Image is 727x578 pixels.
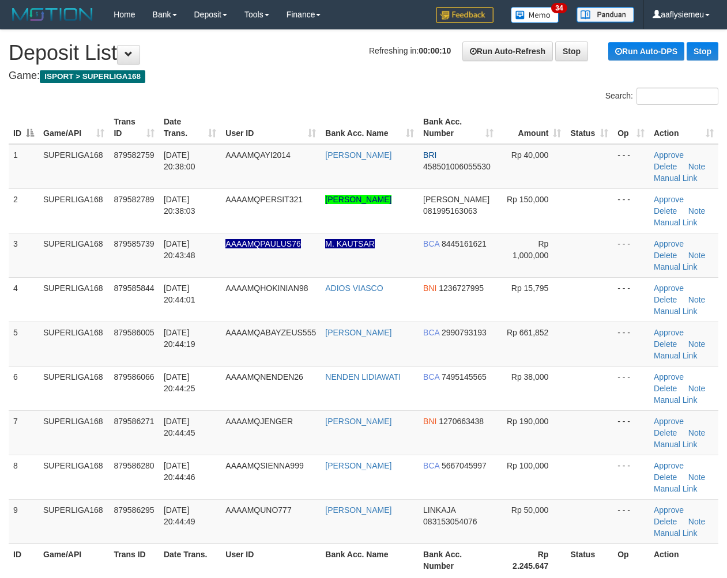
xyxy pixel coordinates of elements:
span: Rp 40,000 [511,150,549,160]
span: Copy 083153054076 to clipboard [423,517,477,526]
img: Button%20Memo.svg [511,7,559,23]
a: Manual Link [654,262,698,271]
td: - - - [613,233,649,277]
th: Status [566,543,613,576]
th: Amount: activate to sort column ascending [498,111,566,144]
td: SUPERLIGA168 [39,455,109,499]
a: Run Auto-DPS [608,42,684,61]
td: 2 [9,188,39,233]
span: AAAAMQJENGER [225,417,293,426]
a: Note [688,384,706,393]
span: Copy 8445161621 to clipboard [442,239,487,248]
a: Note [688,473,706,482]
td: - - - [613,322,649,366]
a: [PERSON_NAME] [325,417,391,426]
td: - - - [613,410,649,455]
a: Approve [654,505,684,515]
span: 879585739 [114,239,154,248]
td: 6 [9,366,39,410]
span: Rp 1,000,000 [513,239,548,260]
th: Date Trans.: activate to sort column ascending [159,111,221,144]
th: Action: activate to sort column ascending [649,111,718,144]
td: SUPERLIGA168 [39,366,109,410]
span: [DATE] 20:44:01 [164,284,195,304]
td: 4 [9,277,39,322]
th: ID [9,543,39,576]
td: SUPERLIGA168 [39,499,109,543]
td: 1 [9,144,39,189]
span: AAAAMQNENDEN26 [225,372,303,381]
td: - - - [613,366,649,410]
span: 879586280 [114,461,154,470]
th: Action [649,543,718,576]
a: NENDEN LIDIAWATI [325,372,401,381]
span: 879586271 [114,417,154,426]
span: Copy 7495145565 to clipboard [442,372,487,381]
span: Refreshing in: [369,46,451,55]
a: Note [688,251,706,260]
span: 34 [551,3,567,13]
span: [DATE] 20:44:49 [164,505,195,526]
a: Manual Link [654,351,698,360]
span: [DATE] 20:43:48 [164,239,195,260]
span: BCA [423,372,439,381]
span: 879586066 [114,372,154,381]
span: AAAAMQSIENNA999 [225,461,303,470]
span: Rp 661,852 [507,328,548,337]
span: [PERSON_NAME] [423,195,489,204]
a: M. KAUTSAR [325,239,375,248]
a: Stop [687,42,718,61]
th: Trans ID [109,543,159,576]
span: Rp 190,000 [507,417,548,426]
img: panduan.png [577,7,634,22]
a: Manual Link [654,395,698,405]
th: User ID: activate to sort column ascending [221,111,321,144]
a: Delete [654,339,677,349]
span: AAAAMQUNO777 [225,505,291,515]
a: Approve [654,195,684,204]
a: Manual Link [654,440,698,449]
span: 879586295 [114,505,154,515]
span: Nama rekening ada tanda titik/strip, harap diedit [225,239,300,248]
span: Copy 1270663438 to clipboard [439,417,484,426]
a: [PERSON_NAME] [325,461,391,470]
span: BCA [423,461,439,470]
a: Manual Link [654,218,698,227]
a: Approve [654,284,684,293]
a: Delete [654,295,677,304]
a: Approve [654,461,684,470]
span: BCA [423,239,439,248]
h4: Game: [9,70,718,82]
a: Note [688,339,706,349]
span: Rp 100,000 [507,461,548,470]
span: AAAAMQHOKINIAN98 [225,284,308,293]
span: [DATE] 20:44:25 [164,372,195,393]
a: Note [688,206,706,216]
h1: Deposit List [9,41,718,65]
th: Game/API: activate to sort column ascending [39,111,109,144]
span: [DATE] 20:44:46 [164,461,195,482]
a: Run Auto-Refresh [462,41,553,61]
th: User ID [221,543,321,576]
a: Delete [654,517,677,526]
th: Op: activate to sort column ascending [613,111,649,144]
th: Bank Acc. Number [419,543,498,576]
span: Rp 38,000 [511,372,549,381]
td: - - - [613,455,649,499]
a: Delete [654,251,677,260]
a: Delete [654,162,677,171]
a: [PERSON_NAME] [325,328,391,337]
a: Manual Link [654,528,698,538]
td: SUPERLIGA168 [39,322,109,366]
td: - - - [613,499,649,543]
span: Copy 458501006055530 to clipboard [423,162,491,171]
label: Search: [605,88,718,105]
a: Note [688,295,706,304]
span: [DATE] 20:38:00 [164,150,195,171]
a: Approve [654,150,684,160]
th: Trans ID: activate to sort column ascending [109,111,159,144]
img: MOTION_logo.png [9,6,96,23]
a: Approve [654,239,684,248]
th: Date Trans. [159,543,221,576]
td: - - - [613,277,649,322]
